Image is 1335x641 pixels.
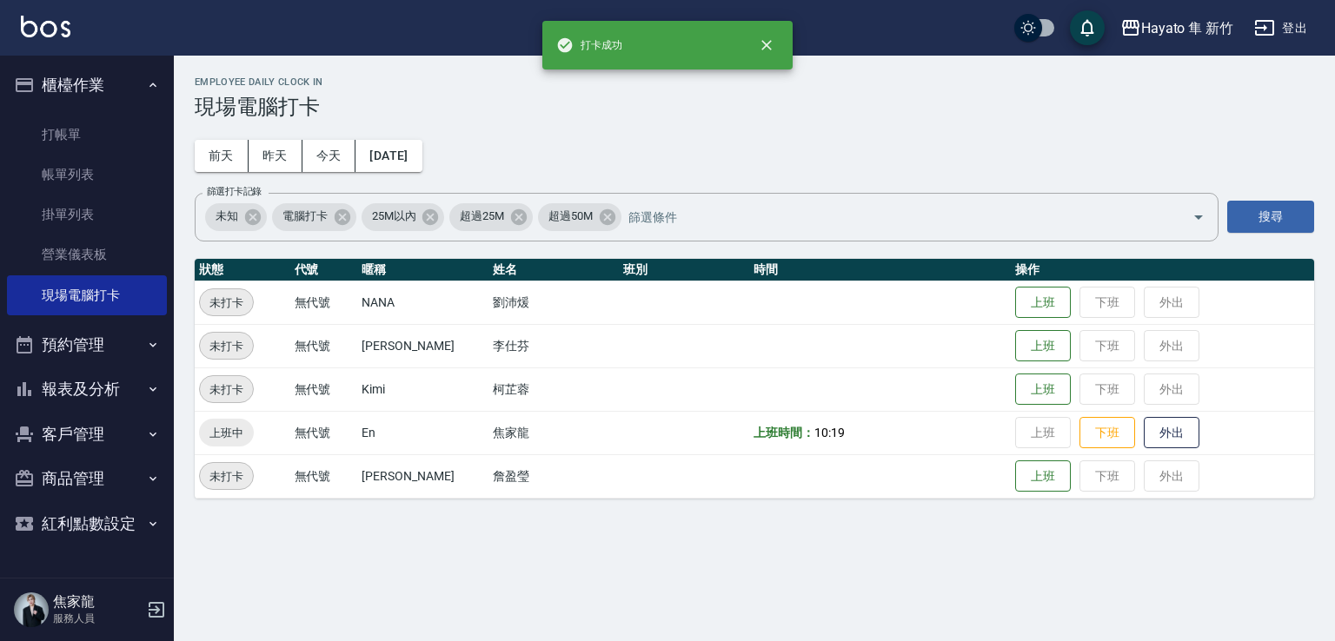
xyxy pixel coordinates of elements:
[195,95,1314,119] h3: 現場電腦打卡
[624,202,1162,232] input: 篩選條件
[747,26,786,64] button: close
[7,155,167,195] a: 帳單列表
[195,76,1314,88] h2: Employee Daily Clock In
[53,611,142,626] p: 服務人員
[7,322,167,367] button: 預約管理
[1079,417,1135,449] button: 下班
[1144,417,1199,449] button: 外出
[357,454,488,498] td: [PERSON_NAME]
[357,411,488,454] td: En
[488,281,619,324] td: 劉沛煖
[488,259,619,281] th: 姓名
[200,467,253,486] span: 未打卡
[1011,259,1314,281] th: 操作
[1070,10,1105,45] button: save
[21,16,70,37] img: Logo
[357,259,488,281] th: 暱稱
[488,411,619,454] td: 焦家龍
[1015,287,1071,319] button: 上班
[14,592,49,627] img: Person
[357,367,488,411] td: Kimi
[619,259,749,281] th: 班別
[538,208,603,225] span: 超過50M
[488,324,619,367] td: 李仕芬
[355,140,422,172] button: [DATE]
[290,259,358,281] th: 代號
[207,185,262,198] label: 篩選打卡記錄
[7,412,167,457] button: 客戶管理
[556,36,622,54] span: 打卡成功
[199,424,254,442] span: 上班中
[249,140,302,172] button: 昨天
[53,593,142,611] h5: 焦家龍
[302,140,356,172] button: 今天
[7,63,167,108] button: 櫃檯作業
[200,294,253,312] span: 未打卡
[7,115,167,155] a: 打帳單
[449,208,515,225] span: 超過25M
[754,426,814,439] b: 上班時間：
[1227,201,1314,233] button: 搜尋
[7,367,167,412] button: 報表及分析
[1113,10,1240,46] button: Hayato 隼 新竹
[7,275,167,315] a: 現場電腦打卡
[272,203,356,231] div: 電腦打卡
[357,324,488,367] td: [PERSON_NAME]
[7,235,167,274] a: 營業儀表板
[1015,330,1071,362] button: 上班
[1247,12,1314,44] button: 登出
[1015,373,1071,406] button: 上班
[200,380,253,399] span: 未打卡
[205,203,267,231] div: 未知
[200,337,253,355] span: 未打卡
[272,208,338,225] span: 電腦打卡
[7,195,167,235] a: 掛單列表
[362,208,427,225] span: 25M以內
[488,367,619,411] td: 柯芷蓉
[814,426,845,439] span: 10:19
[205,208,249,225] span: 未知
[7,456,167,501] button: 商品管理
[538,203,621,231] div: 超過50M
[357,281,488,324] td: NANA
[362,203,445,231] div: 25M以內
[290,324,358,367] td: 無代號
[290,454,358,498] td: 無代號
[749,259,1011,281] th: 時間
[195,259,290,281] th: 狀態
[290,411,358,454] td: 無代號
[1015,460,1071,492] button: 上班
[195,140,249,172] button: 前天
[290,281,358,324] td: 無代號
[1141,17,1233,39] div: Hayato 隼 新竹
[1185,203,1212,231] button: Open
[290,367,358,411] td: 無代號
[488,454,619,498] td: 詹盈瑩
[7,501,167,546] button: 紅利點數設定
[449,203,533,231] div: 超過25M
